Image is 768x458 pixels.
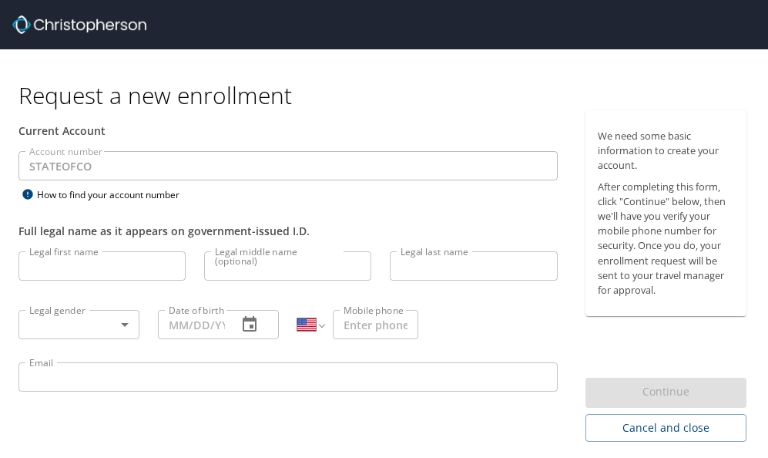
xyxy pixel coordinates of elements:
[585,414,746,443] button: Cancel and close
[18,223,558,239] div: Full legal name as it appears on government-issued I.D.
[598,180,734,298] p: After completing this form, click "Continue" below, then we'll have you verify your mobile phone ...
[158,310,225,339] input: MM/DD/YYYY
[12,15,146,34] img: cbt logo
[598,129,734,173] p: We need some basic information to create your account.
[18,80,759,110] h1: Request a new enrollment
[18,310,139,339] div: ​
[18,185,211,204] div: How to find your account number
[333,310,418,339] input: Enter phone number
[598,419,734,438] span: Cancel and close
[18,123,558,139] div: Current Account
